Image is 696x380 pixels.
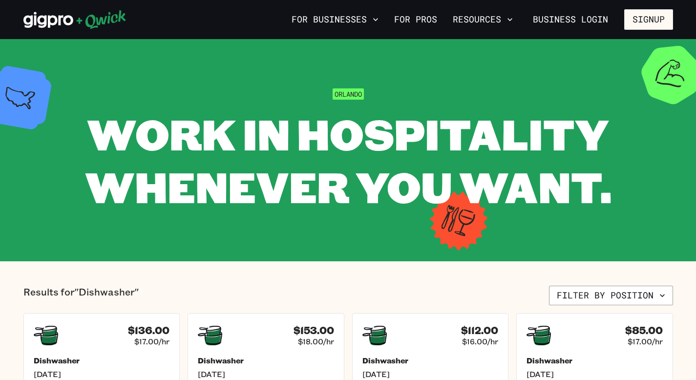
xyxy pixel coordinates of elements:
[85,106,612,214] span: WORK IN HOSPITALITY WHENEVER YOU WANT.
[333,88,364,100] span: Orlando
[628,337,663,346] span: $17.00/hr
[198,369,334,379] span: [DATE]
[461,324,498,337] h4: $112.00
[362,356,499,365] h5: Dishwasher
[625,324,663,337] h4: $85.00
[23,286,139,305] p: Results for "Dishwasher"
[294,324,334,337] h4: $153.00
[462,337,498,346] span: $16.00/hr
[198,356,334,365] h5: Dishwasher
[128,324,169,337] h4: $136.00
[362,369,499,379] span: [DATE]
[34,369,170,379] span: [DATE]
[390,11,441,28] a: For Pros
[288,11,382,28] button: For Businesses
[34,356,170,365] h5: Dishwasher
[549,286,673,305] button: Filter by position
[134,337,169,346] span: $17.00/hr
[298,337,334,346] span: $18.00/hr
[527,356,663,365] h5: Dishwasher
[525,9,616,30] a: Business Login
[624,9,673,30] button: Signup
[527,369,663,379] span: [DATE]
[449,11,517,28] button: Resources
